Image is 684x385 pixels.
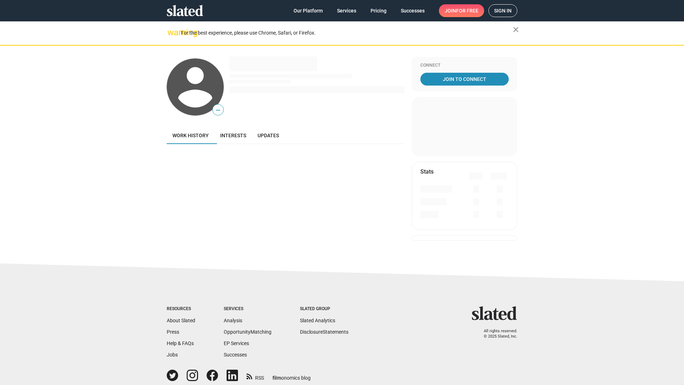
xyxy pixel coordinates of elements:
a: Successes [395,4,430,17]
span: Interests [220,133,246,138]
a: Press [167,329,179,335]
a: OpportunityMatching [224,329,271,335]
span: Updates [258,133,279,138]
span: Work history [172,133,209,138]
span: Successes [401,4,425,17]
a: Interests [214,127,252,144]
a: Services [331,4,362,17]
span: Services [337,4,356,17]
a: Successes [224,352,247,358]
a: About Slated [167,318,195,323]
a: Our Platform [288,4,328,17]
a: EP Services [224,340,249,346]
div: Connect [420,63,509,68]
a: Sign in [488,4,517,17]
a: Updates [252,127,285,144]
span: Pricing [370,4,387,17]
span: Join [445,4,478,17]
div: Slated Group [300,306,348,312]
mat-icon: close [512,25,520,34]
span: — [213,106,223,115]
span: Join To Connect [422,73,507,86]
div: For the best experience, please use Chrome, Safari, or Firefox. [181,28,513,38]
a: DisclosureStatements [300,329,348,335]
a: Slated Analytics [300,318,335,323]
mat-icon: warning [167,28,176,37]
span: film [273,375,281,381]
a: Pricing [365,4,392,17]
div: Resources [167,306,195,312]
a: Work history [167,127,214,144]
a: Join To Connect [420,73,509,86]
span: Our Platform [294,4,323,17]
div: Services [224,306,271,312]
a: filmonomics blog [273,369,311,381]
span: for free [456,4,478,17]
p: All rights reserved. © 2025 Slated, Inc. [476,329,517,339]
span: Sign in [494,5,512,17]
a: Joinfor free [439,4,484,17]
a: Jobs [167,352,178,358]
a: Analysis [224,318,242,323]
mat-card-title: Stats [420,168,434,175]
a: RSS [247,370,264,381]
a: Help & FAQs [167,340,194,346]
